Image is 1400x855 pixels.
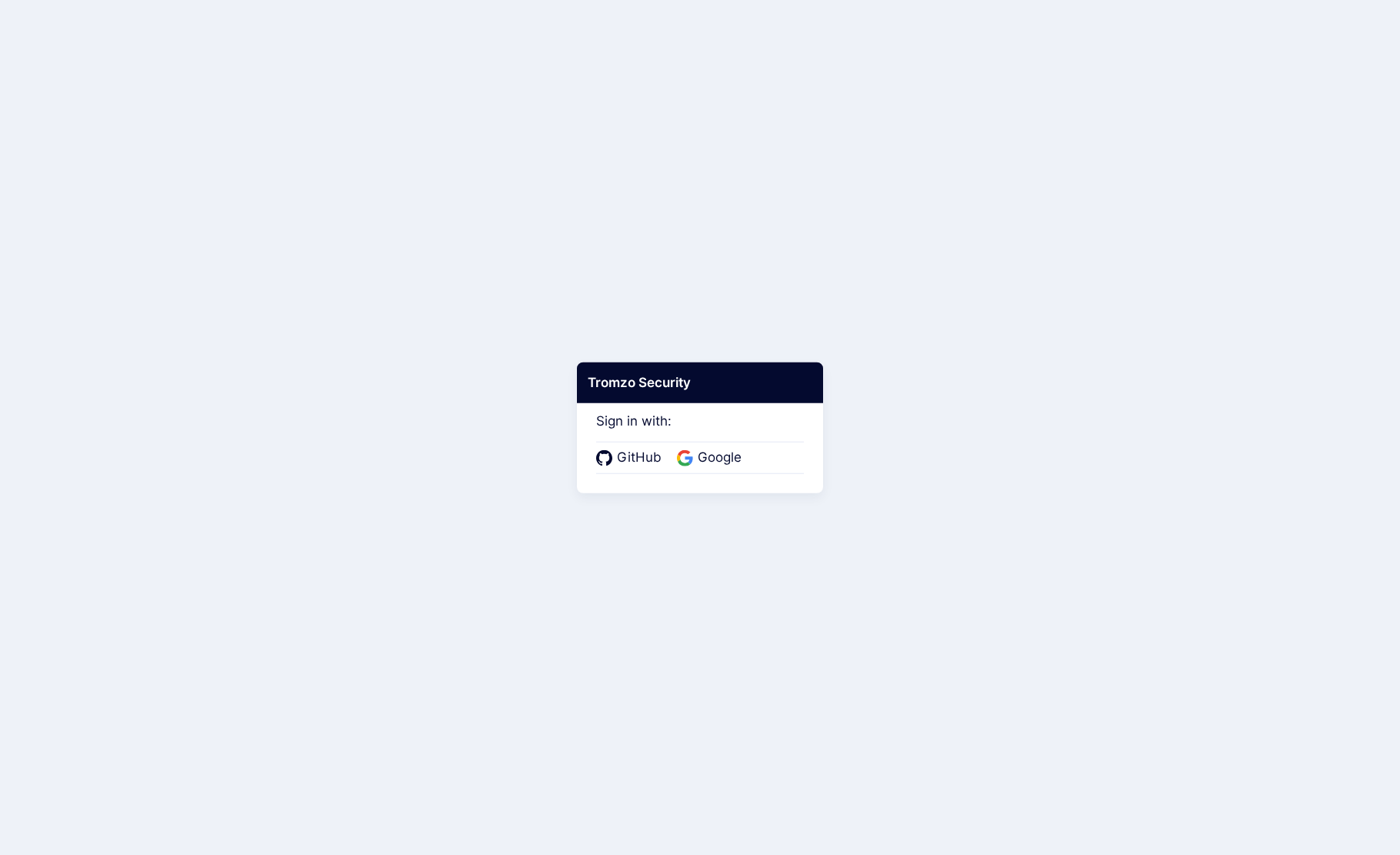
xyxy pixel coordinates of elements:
div: Sign in with: [596,392,804,473]
a: Google [677,448,746,468]
a: GitHub [596,448,666,468]
span: GitHub [612,448,666,468]
span: Google [693,448,746,468]
div: Tromzo Security [577,362,823,403]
